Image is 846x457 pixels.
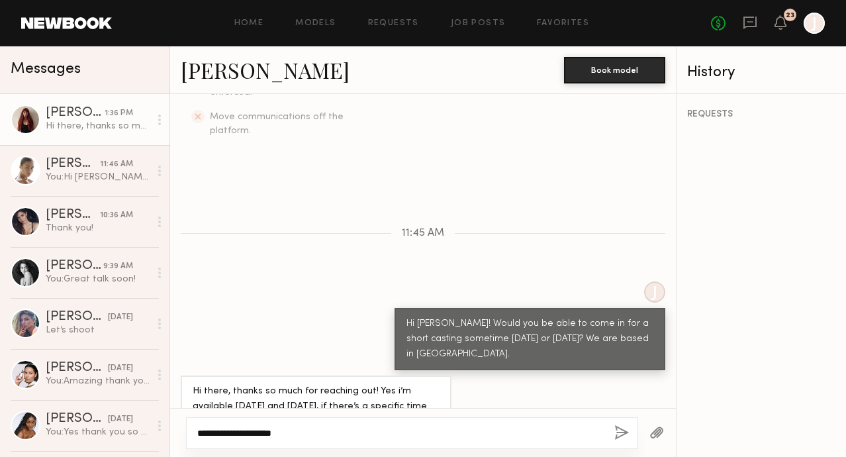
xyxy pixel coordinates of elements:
a: [PERSON_NAME] [181,56,350,84]
div: You: Yes thank you so much!! :) [46,426,150,438]
span: Messages [11,62,81,77]
a: Job Posts [451,19,506,28]
a: J [804,13,825,34]
div: [DATE] [108,311,133,324]
div: You: Great talk soon! [46,273,150,285]
div: Hi there, thanks so much for reaching out! Yes i’m available [DATE] and [DATE], if there’s a spec... [46,120,150,132]
div: [PERSON_NAME] [46,362,108,375]
a: Favorites [537,19,589,28]
div: Hi [PERSON_NAME]! Would you be able to come in for a short casting sometime [DATE] or [DATE]? We ... [406,317,653,362]
div: 9:39 AM [103,260,133,273]
div: [PERSON_NAME] [46,311,108,324]
div: 1:36 PM [105,107,133,120]
a: Book model [564,64,665,75]
div: 10:36 AM [100,209,133,222]
a: Models [295,19,336,28]
a: Requests [368,19,419,28]
div: Thank you! [46,222,150,234]
div: 11:46 AM [100,158,133,171]
a: Home [234,19,264,28]
div: REQUESTS [687,110,835,119]
button: Book model [564,57,665,83]
div: [PERSON_NAME] [46,107,105,120]
div: [PERSON_NAME] [46,209,100,222]
div: [PERSON_NAME] [46,413,108,426]
div: [PERSON_NAME] [46,158,100,171]
div: History [687,65,835,80]
div: You: Amazing thank you so much! [46,375,150,387]
div: [DATE] [108,413,133,426]
div: Let’s shoot [46,324,150,336]
div: [PERSON_NAME] [46,260,103,273]
div: [DATE] [108,362,133,375]
div: 23 [786,12,794,19]
span: 11:45 AM [402,228,444,239]
div: Hi there, thanks so much for reaching out! Yes i’m available [DATE] and [DATE], if there’s a spec... [193,384,440,430]
div: You: Hi [PERSON_NAME]! Would you be able to come in for a short casting either [DATE] or [DATE]? ... [46,171,150,183]
span: Move communications off the platform. [210,113,344,135]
